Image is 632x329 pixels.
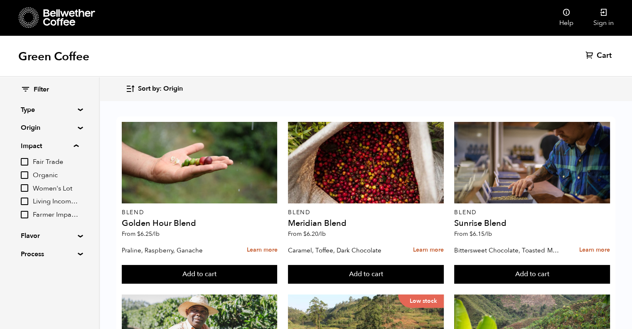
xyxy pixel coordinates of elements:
input: Women's Lot [21,184,28,192]
p: Blend [122,210,278,215]
a: Learn more [246,241,277,259]
summary: Impact [21,141,79,151]
button: Add to cart [122,265,278,284]
span: From [454,230,492,238]
button: Add to cart [454,265,610,284]
input: Organic [21,171,28,179]
span: $ [303,230,307,238]
span: Cart [597,51,612,61]
summary: Process [21,249,78,259]
p: Blend [288,210,444,215]
h1: Green Coffee [18,49,89,64]
p: Low stock [398,294,444,308]
span: Living Income Pricing [33,197,79,206]
summary: Type [21,105,78,115]
span: From [288,230,326,238]
span: Farmer Impact Fund [33,210,79,220]
span: Sort by: Origin [138,84,183,94]
p: Bittersweet Chocolate, Toasted Marshmallow, Candied Orange, Praline [454,244,560,257]
p: Caramel, Toffee, Dark Chocolate [288,244,394,257]
span: /lb [484,230,492,238]
span: Women's Lot [33,184,79,193]
input: Living Income Pricing [21,198,28,205]
p: Praline, Raspberry, Ganache [122,244,228,257]
bdi: 6.15 [470,230,492,238]
button: Sort by: Origin [125,79,183,99]
span: Fair Trade [33,158,79,167]
h4: Meridian Blend [288,219,444,228]
span: Organic [33,171,79,180]
span: Filter [34,85,49,94]
p: Blend [454,210,610,215]
input: Fair Trade [21,158,28,166]
span: $ [470,230,473,238]
h4: Sunrise Blend [454,219,610,228]
a: Learn more [579,241,610,259]
input: Farmer Impact Fund [21,211,28,218]
a: Learn more [413,241,444,259]
span: /lb [152,230,160,238]
summary: Origin [21,123,78,133]
bdi: 6.25 [137,230,160,238]
span: From [122,230,160,238]
summary: Flavor [21,231,78,241]
bdi: 6.20 [303,230,326,238]
button: Add to cart [288,265,444,284]
span: $ [137,230,140,238]
a: Cart [585,51,614,61]
span: /lb [318,230,326,238]
h4: Golden Hour Blend [122,219,278,228]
